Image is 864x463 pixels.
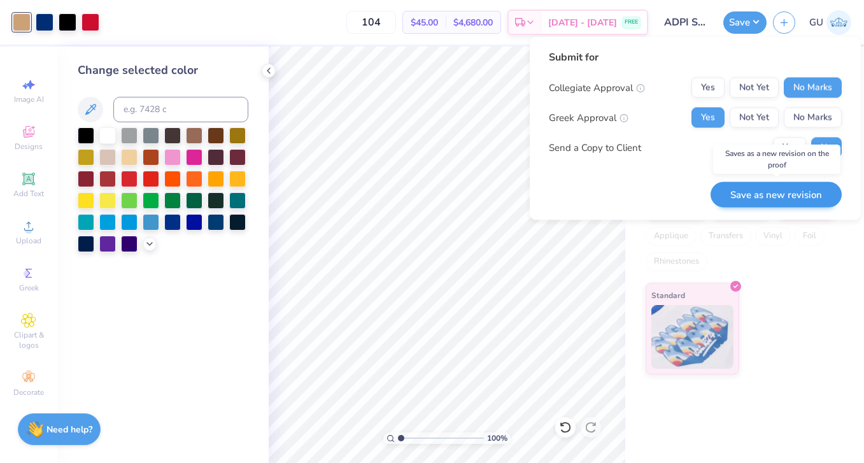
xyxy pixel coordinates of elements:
[809,15,823,30] span: GU
[784,78,842,98] button: No Marks
[655,10,717,35] input: Untitled Design
[700,227,751,246] div: Transfers
[487,432,507,444] span: 100 %
[346,11,396,34] input: – –
[549,110,628,125] div: Greek Approval
[548,16,617,29] span: [DATE] - [DATE]
[730,108,779,128] button: Not Yet
[113,97,248,122] input: e.g. 7428 c
[13,189,44,199] span: Add Text
[549,140,641,155] div: Send a Copy to Client
[723,11,767,34] button: Save
[773,138,806,158] button: Yes
[730,78,779,98] button: Not Yet
[625,18,638,27] span: FREE
[19,283,39,293] span: Greek
[826,10,851,35] img: Grace Uberti
[755,227,791,246] div: Vinyl
[453,16,493,29] span: $4,680.00
[711,182,842,208] button: Save as new revision
[549,50,842,65] div: Submit for
[651,288,685,302] span: Standard
[549,80,645,95] div: Collegiate Approval
[713,145,840,174] div: Saves as a new revision on the proof
[795,227,825,246] div: Foil
[784,108,842,128] button: No Marks
[691,108,725,128] button: Yes
[646,252,707,271] div: Rhinestones
[78,62,248,79] div: Change selected color
[14,94,44,104] span: Image AI
[15,141,43,152] span: Designs
[646,227,697,246] div: Applique
[6,330,51,350] span: Clipart & logos
[46,424,92,436] strong: Need help?
[809,10,851,35] a: GU
[691,78,725,98] button: Yes
[651,305,733,369] img: Standard
[13,387,44,397] span: Decorate
[811,138,842,158] button: No
[16,236,41,246] span: Upload
[411,16,438,29] span: $45.00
